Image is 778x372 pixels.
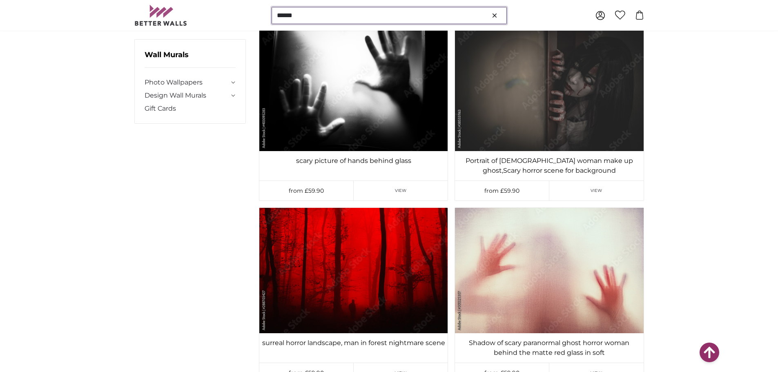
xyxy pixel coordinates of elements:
a: surreal horror landscape, man in forest nightmare scene [261,338,446,348]
span: from £59.90 [289,187,324,194]
a: View [549,181,644,200]
a: Design Wall Murals [145,91,230,100]
img: Betterwalls [134,5,187,26]
a: Shadow of scary paranormal ghost horror woman behind the matte red glass in soft [457,338,642,358]
span: View [395,187,407,194]
a: Gift Cards [145,104,236,114]
h3: Wall Murals [145,49,236,68]
img: photo-wallpaper-antique-compass-xl [455,25,643,151]
img: photo-wallpaper-antique-compass-xl [259,25,448,151]
a: Portrait of [DEMOGRAPHIC_DATA] woman make up ghost,Scary horror scene for background [457,156,642,176]
a: View [354,181,448,200]
span: View [591,187,602,194]
summary: Photo Wallpapers [145,78,236,87]
span: from £59.90 [484,187,519,194]
img: photo-wallpaper-antique-compass-xl [455,208,643,333]
summary: Design Wall Murals [145,91,236,100]
img: photo-wallpaper-antique-compass-xl [259,208,448,333]
a: Photo Wallpapers [145,78,230,87]
a: scary picture of hands behind glass [261,156,446,166]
